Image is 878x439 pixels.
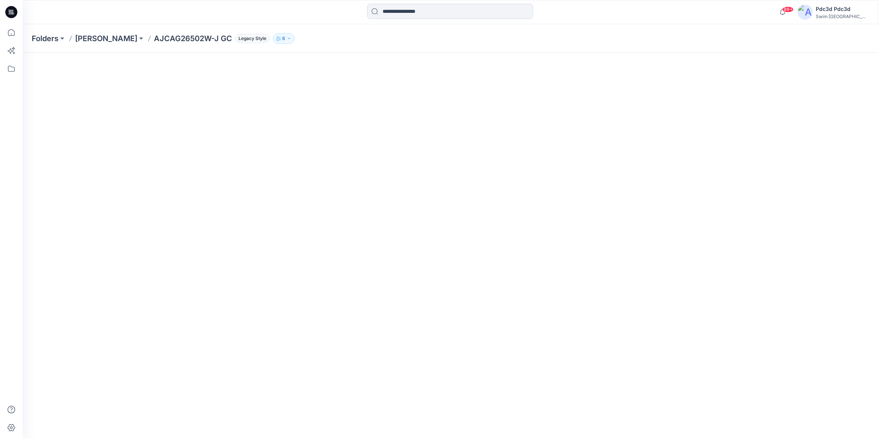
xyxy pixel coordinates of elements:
img: avatar [798,5,813,20]
span: 99+ [782,6,793,12]
iframe: edit-style [23,53,878,439]
p: AJCAG26502W-J GC [154,33,232,44]
a: [PERSON_NAME] [75,33,137,44]
span: Legacy Style [235,34,270,43]
a: Folders [32,33,58,44]
button: Legacy Style [232,33,270,44]
div: Swim [GEOGRAPHIC_DATA] [816,14,869,19]
button: 6 [273,33,295,44]
div: Pdc3d Pdc3d [816,5,869,14]
p: 6 [282,34,285,43]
